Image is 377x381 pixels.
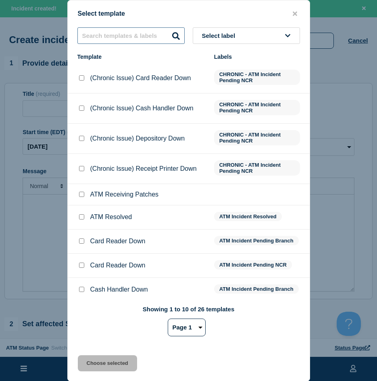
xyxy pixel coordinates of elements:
p: ATM Resolved [90,213,132,221]
input: (Chronic Issue) Receipt Printer Down checkbox [79,166,84,171]
div: Select template [68,10,310,18]
span: ATM Incident Resolved [214,212,282,221]
input: Card Reader Down checkbox [79,263,84,268]
input: Search templates & labels [77,27,185,44]
p: Showing 1 to 10 of 26 templates [143,306,235,313]
span: CHRONIC - ATM Incident Pending NCR [214,70,300,85]
button: close button [290,10,300,18]
input: (Chronic Issue) Cash Handler Down checkbox [79,106,84,111]
input: Card Reader Down checkbox [79,238,84,244]
button: Select label [193,27,300,44]
p: (Chronic Issue) Cash Handler Down [90,105,194,112]
p: (Chronic Issue) Card Reader Down [90,75,191,82]
input: ATM Resolved checkbox [79,214,84,219]
span: ATM Incident Pending Branch [214,236,299,245]
span: CHRONIC - ATM Incident Pending NCR [214,130,300,145]
p: (Chronic Issue) Receipt Printer Down [90,165,197,172]
span: ATM Incident Pending NCR [214,260,292,269]
span: CHRONIC - ATM Incident Pending NCR [214,160,300,176]
input: ATM Receiving Patches checkbox [79,192,84,197]
span: CHRONIC - ATM Incident Pending NCR [214,100,300,115]
p: Card Reader Down [90,238,146,245]
div: Template [77,54,206,60]
button: Choose selected [78,355,137,371]
span: ATM Incident Pending Branch [214,284,299,294]
input: (Chronic Issue) Card Reader Down checkbox [79,75,84,81]
p: Cash Handler Down [90,286,148,293]
p: Card Reader Down [90,262,146,269]
input: Cash Handler Down checkbox [79,287,84,292]
span: Select label [202,32,239,39]
p: (Chronic Issue) Depository Down [90,135,185,142]
div: Labels [214,54,300,60]
input: (Chronic Issue) Depository Down checkbox [79,136,84,141]
p: ATM Receiving Patches [90,191,159,198]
